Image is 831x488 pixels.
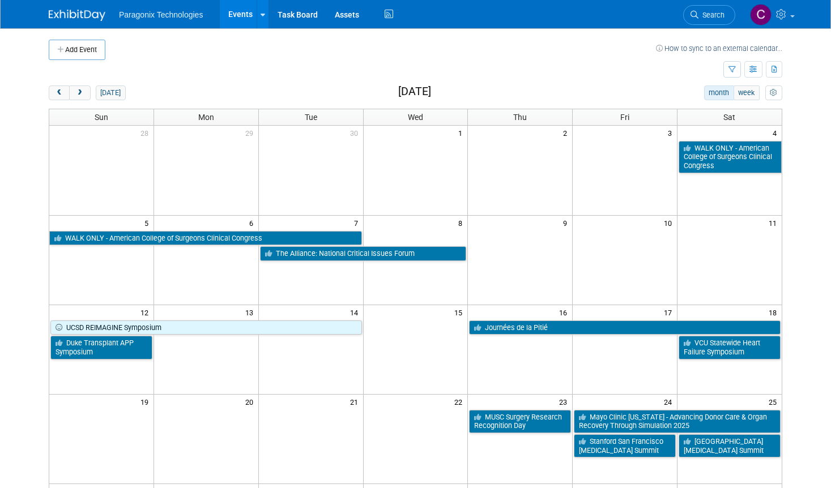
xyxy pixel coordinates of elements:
a: Search [683,5,735,25]
span: 19 [139,395,154,409]
span: Paragonix Technologies [119,10,203,19]
span: Fri [620,113,629,122]
span: 12 [139,305,154,319]
a: Duke Transplant APP Symposium [50,336,152,359]
span: 8 [457,216,467,230]
a: [GEOGRAPHIC_DATA] [MEDICAL_DATA] Summit [679,434,781,457]
span: 20 [244,395,258,409]
button: next [69,85,90,100]
a: WALK ONLY - American College of Surgeons Clinical Congress [49,231,362,246]
span: 9 [562,216,572,230]
span: 2 [562,126,572,140]
button: myCustomButton [765,85,782,100]
img: ExhibitDay [49,10,105,21]
span: 1 [457,126,467,140]
i: Personalize Calendar [770,89,777,97]
span: 7 [353,216,363,230]
a: Mayo Clinic [US_STATE] - Advancing Donor Care & Organ Recovery Through Simulation 2025 [574,410,781,433]
a: VCU Statewide Heart Failure Symposium [679,336,781,359]
span: Thu [513,113,527,122]
span: 24 [663,395,677,409]
span: Mon [198,113,214,122]
span: 14 [349,305,363,319]
a: How to sync to an external calendar... [656,44,782,53]
span: Sat [723,113,735,122]
span: 28 [139,126,154,140]
a: MUSC Surgery Research Recognition Day [469,410,571,433]
span: 15 [453,305,467,319]
button: [DATE] [96,85,126,100]
a: The Alliance: National Critical Issues Forum [260,246,466,261]
span: 6 [248,216,258,230]
span: 3 [667,126,677,140]
a: Stanford San Francisco [MEDICAL_DATA] Summit [574,434,676,457]
span: Tue [305,113,317,122]
span: 16 [558,305,572,319]
span: Wed [408,113,423,122]
span: Search [698,11,725,19]
span: 30 [349,126,363,140]
span: 11 [768,216,782,230]
img: Corinne McNamara [750,4,772,25]
span: 13 [244,305,258,319]
a: Journées de la Pitié [469,320,781,335]
h2: [DATE] [398,85,431,98]
a: WALK ONLY - American College of Surgeons Clinical Congress [679,141,782,173]
span: 10 [663,216,677,230]
span: Sun [95,113,108,122]
span: 25 [768,395,782,409]
span: 23 [558,395,572,409]
span: 21 [349,395,363,409]
button: week [734,85,760,100]
span: 22 [453,395,467,409]
button: Add Event [49,40,105,60]
button: prev [49,85,70,100]
a: UCSD REIMAGINE Symposium [50,320,362,335]
span: 17 [663,305,677,319]
span: 18 [768,305,782,319]
span: 29 [244,126,258,140]
span: 4 [772,126,782,140]
button: month [704,85,734,100]
span: 5 [143,216,154,230]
